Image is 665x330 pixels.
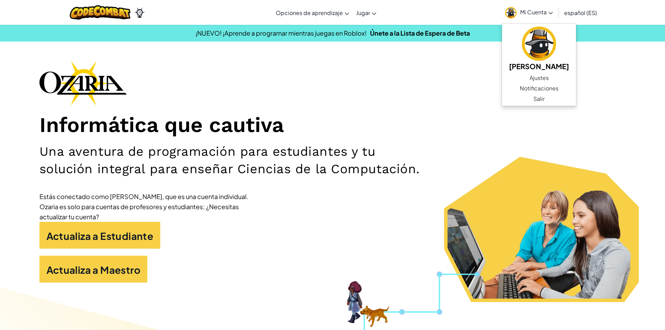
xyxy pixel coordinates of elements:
[356,9,370,16] font: Jugar
[39,222,161,249] a: Actualiza a Estudiante
[353,3,380,22] a: Jugar
[502,1,556,23] a: Mi Cuenta
[370,29,470,37] a: Únete a la Lista de Espera de Beta
[533,95,545,102] font: Salir
[530,74,549,81] font: Ajustes
[505,7,517,19] img: avatar
[70,5,131,20] img: Logotipo de CodeCombat
[502,25,576,73] a: [PERSON_NAME]
[564,9,597,16] font: español (ES)
[46,230,154,242] font: Actualiza a Estudiante
[561,3,600,22] a: español (ES)
[134,7,145,18] img: Ozaria
[46,264,141,276] font: Actualiza a Maestro
[272,3,353,22] a: Opciones de aprendizaje
[39,144,420,176] font: Una aventura de programación para estudiantes y tu solución integral para enseñar Ciencias de la ...
[276,9,343,16] font: Opciones de aprendizaje
[520,8,547,16] font: Mi Cuenta
[502,73,576,83] a: Ajustes
[39,192,248,221] font: Estás conectado como [PERSON_NAME], que es una cuenta individual. Ozaria es solo para cuentas de ...
[522,27,556,61] img: avatar
[39,256,148,283] a: Actualiza a Maestro
[39,112,284,137] font: Informática que cautiva
[502,94,576,104] a: Salir
[520,85,559,92] font: Notificaciones
[502,83,576,94] a: Notificaciones
[195,29,367,37] font: ¡NUEVO! ¡Aprende a programar mientras juegas en Roblox!
[509,62,569,71] font: [PERSON_NAME]
[39,61,127,105] img: Logotipo de la marca Ozaria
